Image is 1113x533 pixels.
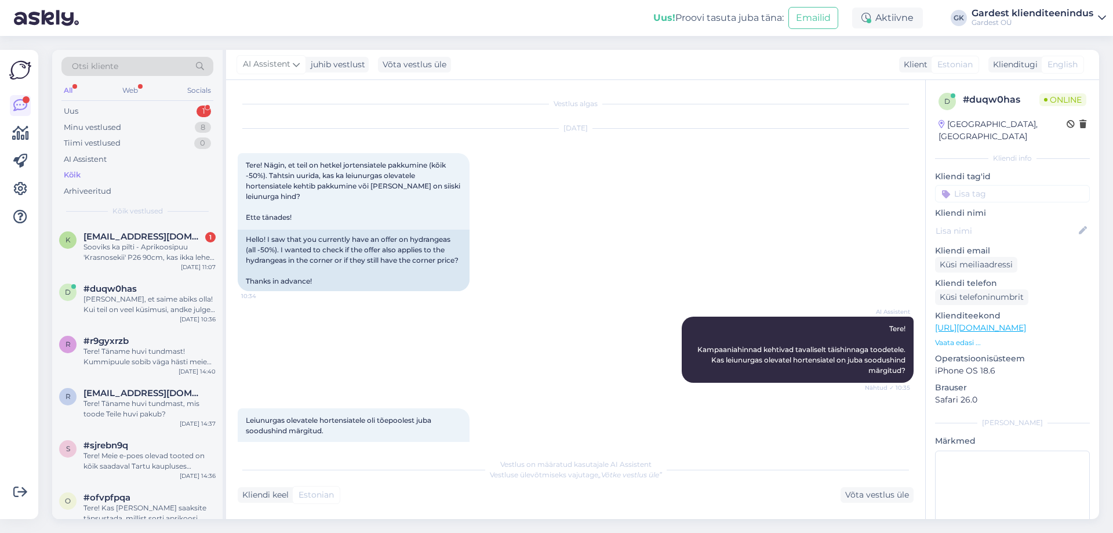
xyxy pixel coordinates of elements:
[935,171,1090,183] p: Kliendi tag'id
[299,489,334,501] span: Estonian
[72,60,118,72] span: Otsi kliente
[935,245,1090,257] p: Kliendi email
[195,122,211,133] div: 8
[65,496,71,505] span: o
[66,392,71,401] span: r
[935,257,1017,273] div: Küsi meiliaadressi
[64,169,81,181] div: Kõik
[66,340,71,349] span: r
[935,207,1090,219] p: Kliendi nimi
[179,367,216,376] div: [DATE] 14:40
[83,242,216,263] div: Sooviks ka pilti - Aprikoosipuu 'Krasnosekii' P26 90cm, kas ikka lehed küljes?
[238,230,470,291] div: Hello! I saw that you currently have an offer on hydrangeas (all -50%). I wanted to check if the ...
[64,122,121,133] div: Minu vestlused
[83,503,216,524] div: Tere! Kas [PERSON_NAME] saaksite täpsustada, millist sorti aprikoosi vastu huvi tunnete?
[9,59,31,81] img: Askly Logo
[653,12,675,23] b: Uus!
[899,59,927,71] div: Klient
[490,470,662,479] span: Vestluse ülevõtmiseks vajutage
[935,322,1026,333] a: [URL][DOMAIN_NAME]
[697,324,907,375] span: Tere! Kampaaniahinnad kehtivad tavaliselt täishinnaga toodetele. Kas leiunurgas olevatel hortensi...
[867,307,910,316] span: AI Assistent
[61,83,75,98] div: All
[66,444,70,453] span: s
[936,224,1076,237] input: Lisa nimi
[66,235,71,244] span: k
[83,336,129,346] span: #r9gyxrzb
[83,398,216,419] div: Tere! Täname huvi tundmast, mis toode Teile huvi pakub?
[935,418,1090,428] div: [PERSON_NAME]
[83,492,130,503] span: #ofvpfpqa
[197,106,211,117] div: 1
[180,419,216,428] div: [DATE] 14:37
[988,59,1038,71] div: Klienditugi
[181,263,216,271] div: [DATE] 11:07
[788,7,838,29] button: Emailid
[65,288,71,296] span: d
[935,185,1090,202] input: Lisa tag
[653,11,784,25] div: Proovi tasuta juba täna:
[935,289,1028,305] div: Küsi telefoninumbrit
[944,97,950,106] span: d
[1047,59,1078,71] span: English
[246,416,433,435] span: Leiunurgas olevatele hortensiatele oli tõepoolest juba soodushind märgitud.
[963,93,1039,107] div: # duqw0has
[83,440,128,451] span: #sjrebn9q
[598,470,662,479] i: „Võtke vestlus üle”
[112,206,163,216] span: Kõik vestlused
[935,338,1090,348] p: Vaata edasi ...
[194,137,211,149] div: 0
[378,57,451,72] div: Võta vestlus üle
[306,59,365,71] div: juhib vestlust
[939,118,1067,143] div: [GEOGRAPHIC_DATA], [GEOGRAPHIC_DATA]
[180,315,216,324] div: [DATE] 10:36
[83,294,216,315] div: [PERSON_NAME], et saime abiks olla! Kui teil on veel küsimusi, andke julgelt teada.
[935,435,1090,447] p: Märkmed
[935,310,1090,322] p: Klienditeekond
[935,382,1090,394] p: Brauser
[937,59,973,71] span: Estonian
[180,472,216,480] div: [DATE] 14:36
[83,388,204,398] span: raquel19782008@hotmail.com
[972,18,1093,27] div: Gardest OÜ
[185,83,213,98] div: Socials
[841,487,914,503] div: Võta vestlus üle
[120,83,140,98] div: Web
[238,99,914,109] div: Vestlus algas
[83,346,216,367] div: Tere! Täname huvi tundmast! Kummipuule sobib väga hästi meie keskuses müüdav see muld : [URL][DOM...
[935,153,1090,164] div: Kliendi info
[64,186,111,197] div: Arhiveeritud
[64,106,78,117] div: Uus
[972,9,1093,18] div: Gardest klienditeenindus
[935,353,1090,365] p: Operatsioonisüsteem
[935,277,1090,289] p: Kliendi telefon
[972,9,1106,27] a: Gardest klienditeenindusGardest OÜ
[935,365,1090,377] p: iPhone OS 18.6
[1039,93,1086,106] span: Online
[83,284,137,294] span: #duqw0has
[246,161,462,222] span: Tere! Nägin, et teil on hetkel jortensiatele pakkumine (kõik -50%). Tahtsin uurida, kas ka leiunu...
[83,231,204,242] span: karjet@hot.ee
[852,8,923,28] div: Aktiivne
[205,232,216,242] div: 1
[83,451,216,472] div: Tere! Meie e-poes olevad tooted on kõik saadaval Tartu kaupluses kohapeal välja arvatud ettetelli...
[241,292,285,300] span: 10:34
[865,383,910,392] span: Nähtud ✓ 10:35
[238,123,914,133] div: [DATE]
[500,460,652,469] span: Vestlus on määratud kasutajale AI Assistent
[64,154,107,165] div: AI Assistent
[951,10,967,26] div: GK
[238,489,289,501] div: Kliendi keel
[935,394,1090,406] p: Safari 26.0
[243,58,290,71] span: AI Assistent
[64,137,121,149] div: Tiimi vestlused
